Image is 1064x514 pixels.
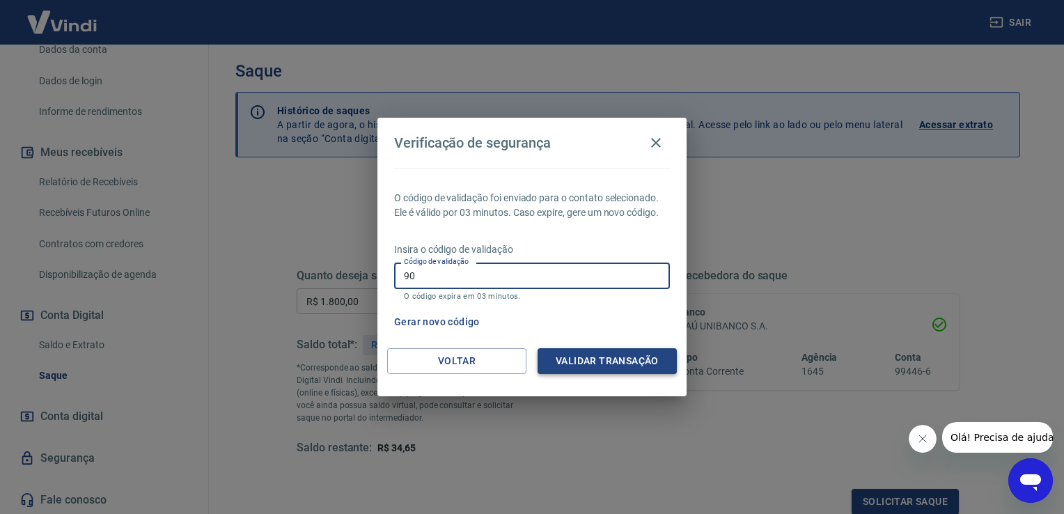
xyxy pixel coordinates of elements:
[909,425,937,453] iframe: Fechar mensagem
[404,256,469,267] label: Código de validação
[394,191,670,220] p: O código de validação foi enviado para o contato selecionado. Ele é válido por 03 minutos. Caso e...
[538,348,677,374] button: Validar transação
[394,134,551,151] h4: Verificação de segurança
[404,292,660,301] p: O código expira em 03 minutos.
[394,242,670,257] p: Insira o código de validação
[387,348,526,374] button: Voltar
[8,10,117,21] span: Olá! Precisa de ajuda?
[1008,458,1053,503] iframe: Botão para abrir a janela de mensagens
[942,422,1053,453] iframe: Mensagem da empresa
[389,309,485,335] button: Gerar novo código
